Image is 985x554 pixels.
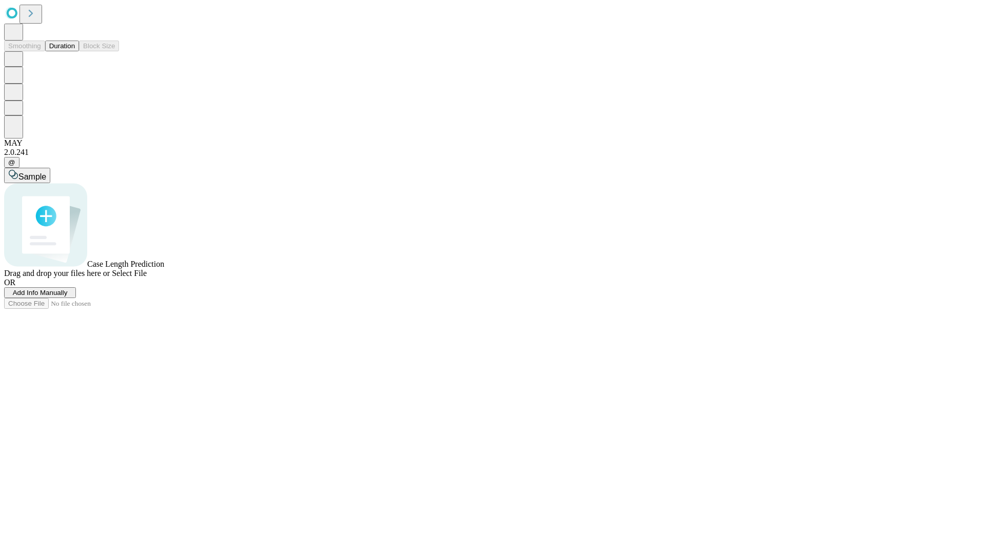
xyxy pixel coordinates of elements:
[45,41,79,51] button: Duration
[4,138,981,148] div: MAY
[4,278,15,287] span: OR
[13,289,68,296] span: Add Info Manually
[18,172,46,181] span: Sample
[87,260,164,268] span: Case Length Prediction
[4,148,981,157] div: 2.0.241
[4,269,110,278] span: Drag and drop your files here or
[4,41,45,51] button: Smoothing
[112,269,147,278] span: Select File
[8,159,15,166] span: @
[79,41,119,51] button: Block Size
[4,157,19,168] button: @
[4,287,76,298] button: Add Info Manually
[4,168,50,183] button: Sample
